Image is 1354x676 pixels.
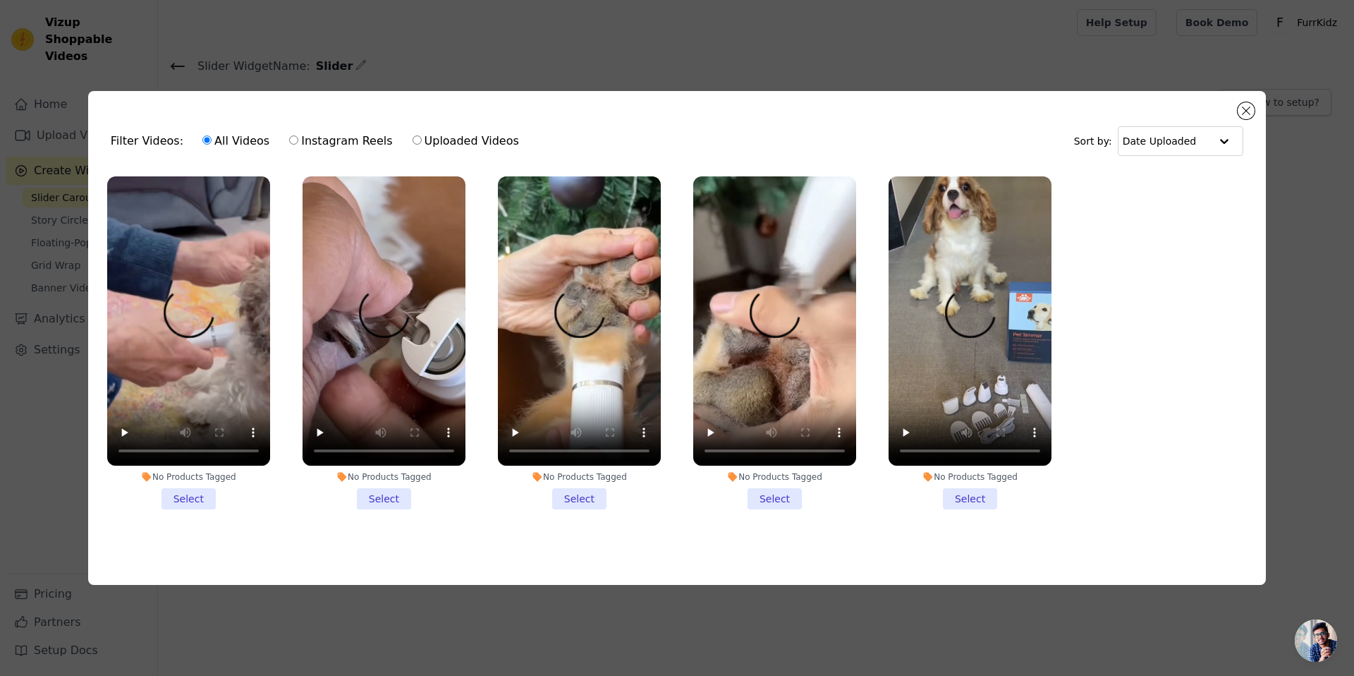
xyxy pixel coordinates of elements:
div: No Products Tagged [889,471,1051,483]
label: Uploaded Videos [412,132,520,150]
div: Filter Videos: [111,125,527,157]
div: No Products Tagged [693,471,856,483]
div: No Products Tagged [498,471,661,483]
div: No Products Tagged [303,471,465,483]
label: All Videos [202,132,270,150]
div: Open chat [1295,620,1337,662]
div: No Products Tagged [107,471,270,483]
button: Close modal [1238,102,1255,119]
div: Sort by: [1074,126,1244,156]
label: Instagram Reels [288,132,393,150]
